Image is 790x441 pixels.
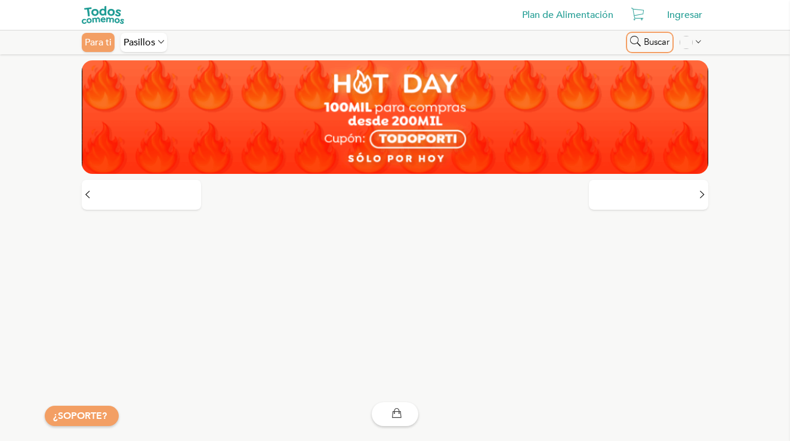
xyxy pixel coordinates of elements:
span: Buscar [644,37,669,47]
a: ¿SOPORTE? [53,409,107,422]
a: Plan de Alimentación [516,3,619,27]
img: todoscomemos [82,6,124,24]
div: Para ti [82,33,115,52]
div: Ingresar [661,3,708,27]
div: Pasillos [121,33,167,52]
button: ¿SOPORTE? [45,406,119,426]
